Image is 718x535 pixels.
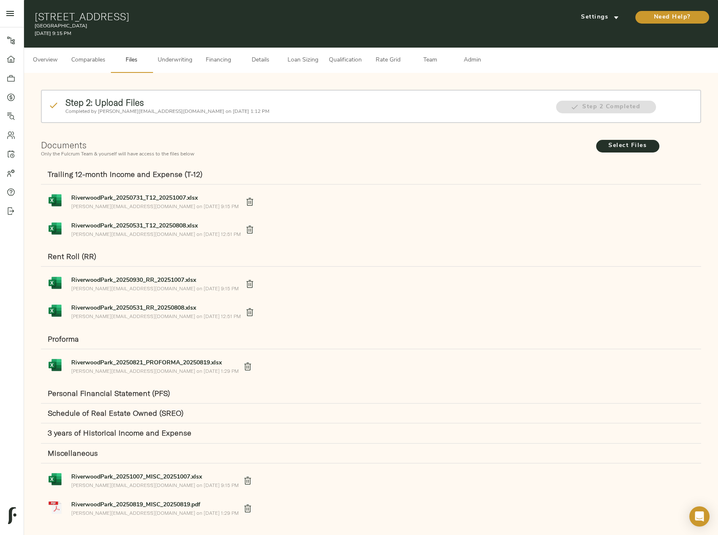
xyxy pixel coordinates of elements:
[71,277,196,284] strong: Original File Name: Riverwood - RR - 9.30.25.xlsx
[71,502,200,508] strong: Original File Name: Riverwood - Aged Receivables.pdf
[48,334,79,344] strong: Proforma
[71,367,239,374] p: [PERSON_NAME][EMAIL_ADDRESS][DOMAIN_NAME] on [DATE] 1:29 PM
[41,188,261,216] a: RiverwoodPark_20250731_T12_20251007.xlsx[PERSON_NAME][EMAIL_ADDRESS][DOMAIN_NAME] on [DATE] 9:15 PM
[689,506,710,527] div: Open Intercom Messenger
[635,11,709,24] button: Need Help?
[71,285,241,292] p: [PERSON_NAME][EMAIL_ADDRESS][DOMAIN_NAME] on [DATE] 9:15 PM
[240,302,259,321] button: delete
[41,353,259,380] a: RiverwoodPark_20250821_PROFORMA_20250819.xlsx[PERSON_NAME][EMAIL_ADDRESS][DOMAIN_NAME] on [DATE] ...
[65,108,548,115] p: Completed by [PERSON_NAME][EMAIL_ADDRESS][DOMAIN_NAME] on [DATE] 1:12 PM
[568,11,632,24] button: Settings
[240,275,259,294] button: delete
[41,165,701,185] div: Trailing 12-month Income and Expense (T-12)
[287,55,319,66] span: Loan Sizing
[71,305,196,311] strong: Original File Name: Riverwood - RR - 5.31.25.xlsx
[35,30,483,37] p: [DATE] 9:15 PM
[71,55,105,66] span: Comparables
[41,384,701,404] div: Personal Financial Statement (PFS)
[71,481,239,489] p: [PERSON_NAME][EMAIL_ADDRESS][DOMAIN_NAME] on [DATE] 9:15 PM
[238,499,257,518] button: delete
[48,428,191,438] strong: 3 years of Historical Income and Expense
[596,140,659,152] span: Select Files
[238,357,257,376] button: delete
[414,55,446,66] span: Team
[48,408,183,418] strong: Schedule of Real Estate Owned (SREO)
[71,509,239,516] p: [PERSON_NAME][EMAIL_ADDRESS][DOMAIN_NAME] on [DATE] 1:29 PM
[329,55,362,66] span: Qualification
[240,220,259,239] button: delete
[456,55,488,66] span: Admin
[41,404,701,423] div: Schedule of Real Estate Owned (SREO)
[71,195,198,201] strong: Original File Name: Riverwood T12.xlsx
[240,192,259,211] button: delete
[8,507,16,524] img: logo
[245,55,277,66] span: Details
[41,298,261,326] a: RiverwoodPark_20250531_RR_20250808.xlsx[PERSON_NAME][EMAIL_ADDRESS][DOMAIN_NAME] on [DATE] 12:51 PM
[644,12,701,23] span: Need Help?
[35,22,483,30] p: [GEOGRAPHIC_DATA]
[577,12,623,23] span: Settings
[41,329,701,349] div: Proforma
[48,169,202,179] strong: Trailing 12-month Income and Expense (T-12)
[41,150,591,158] p: Only the Fulcrum Team & yourself will have access to the files below
[41,495,259,522] a: RiverwoodPark_20250819_MISC_20250819.pdf[PERSON_NAME][EMAIL_ADDRESS][DOMAIN_NAME] on [DATE] 1:29 PM
[41,444,701,463] div: Miscellaneous
[48,251,96,261] strong: Rent Roll (RR)
[158,55,192,66] span: Underwriting
[202,55,234,66] span: Financing
[29,55,61,66] span: Overview
[116,55,148,66] span: Files
[48,448,98,458] strong: Miscellaneous
[71,230,241,238] p: [PERSON_NAME][EMAIL_ADDRESS][DOMAIN_NAME] on [DATE] 12:51 PM
[71,360,222,366] strong: Original File Name: Riverwood - 24-Month Budget Forecast.xlsx
[48,388,170,398] strong: Personal Financial Statement (PFS)
[372,55,404,66] span: Rate Grid
[238,471,257,490] button: delete
[41,247,701,267] div: Rent Roll (RR)
[605,141,651,151] span: Select Files
[71,313,241,320] p: [PERSON_NAME][EMAIL_ADDRESS][DOMAIN_NAME] on [DATE] 12:51 PM
[35,11,483,22] h1: [STREET_ADDRESS]
[71,223,198,229] strong: Original File Name: Riverwood - May 2025 T12.xlsx
[41,140,591,150] h2: Documents
[41,467,259,495] a: RiverwoodPark_20251007_MISC_20251007.xlsx[PERSON_NAME][EMAIL_ADDRESS][DOMAIN_NAME] on [DATE] 9:15 PM
[41,423,701,443] div: 3 years of Historical Income and Expense
[71,203,241,210] p: [PERSON_NAME][EMAIL_ADDRESS][DOMAIN_NAME] on [DATE] 9:15 PM
[41,216,261,243] a: RiverwoodPark_20250531_T12_20250808.xlsx[PERSON_NAME][EMAIL_ADDRESS][DOMAIN_NAME] on [DATE] 12:51 PM
[41,270,261,298] a: RiverwoodPark_20250930_RR_20251007.xlsx[PERSON_NAME][EMAIL_ADDRESS][DOMAIN_NAME] on [DATE] 9:15 PM
[65,97,144,108] strong: Step 2: Upload Files
[71,474,202,480] strong: Original File Name: Riverwood - 24-Month Budget Forecast Final 10.6.25.xlsx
